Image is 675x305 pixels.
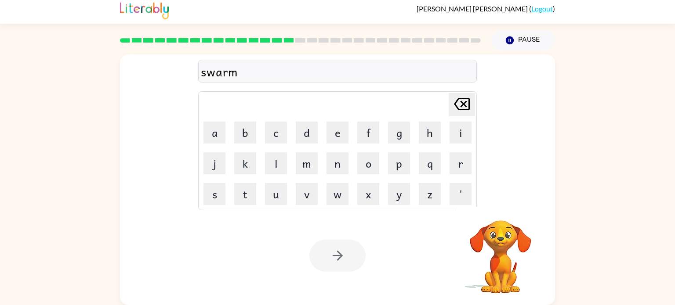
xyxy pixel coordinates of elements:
[265,122,287,144] button: c
[357,152,379,174] button: o
[491,30,555,50] button: Pause
[457,207,544,294] video: Your browser must support playing .mp4 files to use Literably. Please try using another browser.
[450,122,472,144] button: i
[203,152,225,174] button: j
[296,183,318,205] button: v
[531,4,553,13] a: Logout
[450,152,472,174] button: r
[419,122,441,144] button: h
[203,183,225,205] button: s
[417,4,529,13] span: [PERSON_NAME] [PERSON_NAME]
[265,152,287,174] button: l
[203,122,225,144] button: a
[327,183,348,205] button: w
[265,183,287,205] button: u
[388,183,410,205] button: y
[419,152,441,174] button: q
[201,62,474,81] div: swarm
[234,122,256,144] button: b
[417,4,555,13] div: ( )
[419,183,441,205] button: z
[327,152,348,174] button: n
[296,152,318,174] button: m
[388,122,410,144] button: g
[357,183,379,205] button: x
[388,152,410,174] button: p
[234,152,256,174] button: k
[234,183,256,205] button: t
[450,183,472,205] button: '
[357,122,379,144] button: f
[296,122,318,144] button: d
[327,122,348,144] button: e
